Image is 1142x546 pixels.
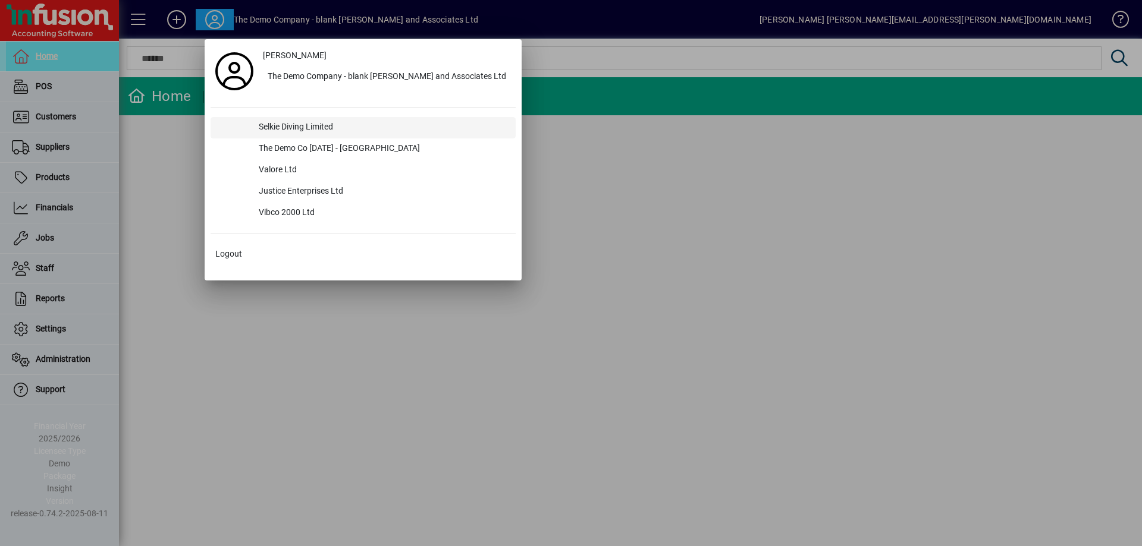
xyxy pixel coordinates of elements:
button: Vibco 2000 Ltd [211,203,516,224]
div: Justice Enterprises Ltd [249,181,516,203]
a: Profile [211,61,258,82]
div: The Demo Co [DATE] - [GEOGRAPHIC_DATA] [249,138,516,160]
div: Vibco 2000 Ltd [249,203,516,224]
button: The Demo Company - blank [PERSON_NAME] and Associates Ltd [258,67,516,88]
a: [PERSON_NAME] [258,45,516,67]
button: Justice Enterprises Ltd [211,181,516,203]
button: Selkie Diving Limited [211,117,516,138]
div: Valore Ltd [249,160,516,181]
button: Valore Ltd [211,160,516,181]
span: Logout [215,248,242,260]
div: Selkie Diving Limited [249,117,516,138]
button: The Demo Co [DATE] - [GEOGRAPHIC_DATA] [211,138,516,160]
span: [PERSON_NAME] [263,49,327,62]
button: Logout [211,244,516,265]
